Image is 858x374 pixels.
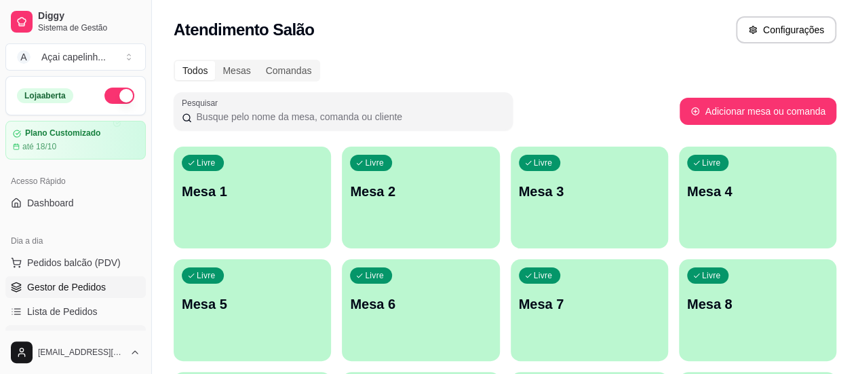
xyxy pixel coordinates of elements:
span: Lista de Pedidos [27,305,98,318]
button: LivreMesa 8 [679,259,836,361]
span: Salão / Mesas [27,329,87,343]
button: LivreMesa 6 [342,259,499,361]
p: Livre [365,270,384,281]
span: Gestor de Pedidos [27,280,106,294]
span: [EMAIL_ADDRESS][DOMAIN_NAME] [38,347,124,358]
span: Diggy [38,10,140,22]
p: Mesa 3 [519,182,660,201]
a: Lista de Pedidos [5,301,146,322]
button: LivreMesa 3 [511,147,668,248]
span: Sistema de Gestão [38,22,140,33]
button: Alterar Status [104,88,134,104]
article: até 18/10 [22,141,56,152]
button: LivreMesa 1 [174,147,331,248]
label: Pesquisar [182,97,222,109]
button: Configurações [736,16,836,43]
div: Mesas [215,61,258,80]
button: LivreMesa 4 [679,147,836,248]
button: Select a team [5,43,146,71]
p: Livre [534,270,553,281]
span: Dashboard [27,196,74,210]
div: Todos [175,61,215,80]
p: Mesa 1 [182,182,323,201]
a: Dashboard [5,192,146,214]
button: LivreMesa 5 [174,259,331,361]
div: Acesso Rápido [5,170,146,192]
p: Livre [197,157,216,168]
div: Açai capelinh ... [41,50,106,64]
p: Mesa 7 [519,295,660,314]
button: Adicionar mesa ou comanda [680,98,836,125]
p: Livre [197,270,216,281]
a: Salão / Mesas [5,325,146,347]
p: Livre [365,157,384,168]
a: Gestor de Pedidos [5,276,146,298]
p: Livre [702,157,721,168]
p: Mesa 8 [687,295,828,314]
p: Livre [534,157,553,168]
h2: Atendimento Salão [174,19,314,41]
span: A [17,50,31,64]
button: [EMAIL_ADDRESS][DOMAIN_NAME] [5,336,146,369]
a: Plano Customizadoaté 18/10 [5,121,146,160]
p: Mesa 6 [350,295,491,314]
a: DiggySistema de Gestão [5,5,146,38]
p: Mesa 2 [350,182,491,201]
button: Pedidos balcão (PDV) [5,252,146,274]
article: Plano Customizado [25,128,100,138]
span: Pedidos balcão (PDV) [27,256,121,269]
div: Comandas [258,61,319,80]
input: Pesquisar [192,110,505,124]
p: Mesa 4 [687,182,828,201]
button: LivreMesa 2 [342,147,499,248]
button: LivreMesa 7 [511,259,668,361]
p: Mesa 5 [182,295,323,314]
p: Livre [702,270,721,281]
div: Loja aberta [17,88,73,103]
div: Dia a dia [5,230,146,252]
